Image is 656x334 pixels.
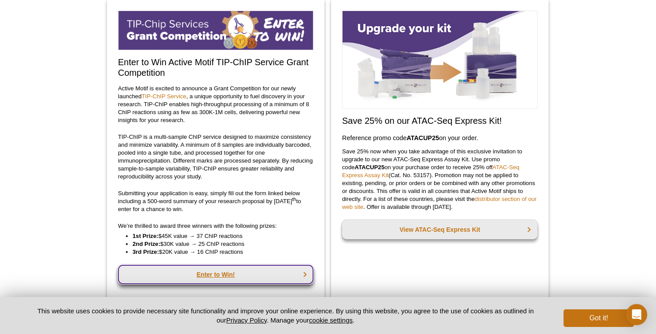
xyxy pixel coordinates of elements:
[133,249,159,255] strong: 3rd Prize:
[133,240,305,248] li: $30K value → 25 ChIP reactions
[118,265,313,284] a: Enter to Win!
[342,220,538,239] a: View ATAC-Seq Express Kit
[292,196,296,201] sup: th
[309,316,353,324] button: cookie settings
[118,133,313,181] p: TIP-ChIP is a multi-sample ChIP service designed to maximize consistency and minimize variability...
[118,189,313,213] p: Submitting your application is easy, simply fill out the form linked below including a 500-word s...
[226,316,267,324] a: Privacy Policy
[133,233,158,239] strong: 1st Prize:
[133,241,160,247] strong: 2nd Prize:
[133,248,305,256] li: $20K value → 16 ChIP reactions
[342,148,538,211] p: Save 25% now when you take advantage of this exclusive invitation to upgrade to our new ATAC-Seq ...
[406,134,439,141] strong: ATACUP25
[342,133,538,143] h3: Reference promo code on your order.
[118,57,313,78] h2: Enter to Win Active Motif TIP-ChIP Service Grant Competition
[118,222,313,230] p: We’re thrilled to award three winners with the following prizes:
[22,306,549,325] p: This website uses cookies to provide necessary site functionality and improve your online experie...
[133,232,305,240] li: $45K value → 37 ChIP reactions
[118,11,313,50] img: TIP-ChIP Service Grant Competition
[626,304,647,325] div: Open Intercom Messenger
[342,196,537,210] a: distributor section of our web site
[342,11,538,109] img: Save on ATAC-Seq Express Assay Kit
[142,93,187,100] a: TIP-ChIP Service
[564,309,634,327] button: Got it!
[355,164,385,171] strong: ATACUP25
[118,85,313,124] p: Active Motif is excited to announce a Grant Competition for our newly launched , a unique opportu...
[342,115,538,126] h2: Save 25% on our ATAC-Seq Express Kit!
